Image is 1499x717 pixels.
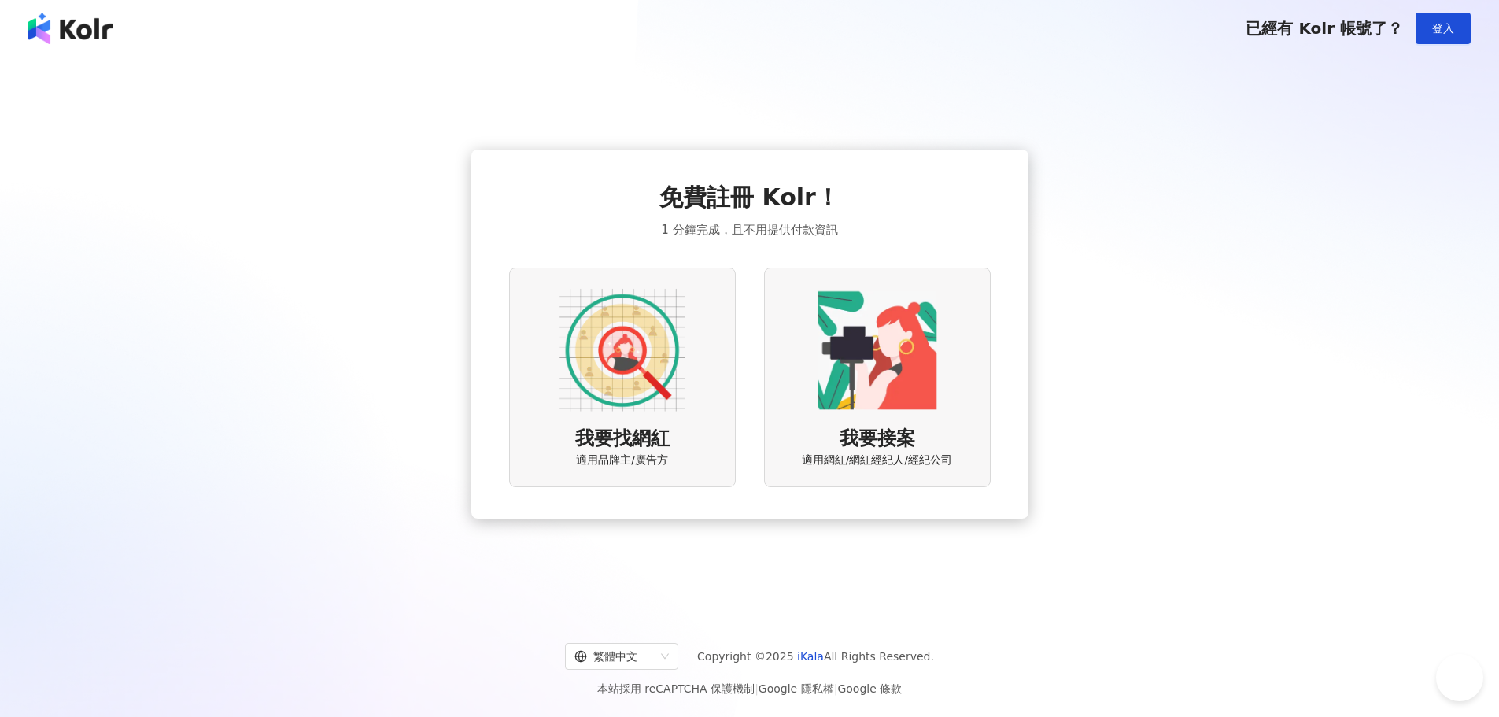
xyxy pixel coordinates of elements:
img: logo [28,13,113,44]
button: 登入 [1416,13,1471,44]
img: KOL identity option [814,287,940,413]
span: 適用網紅/網紅經紀人/經紀公司 [802,453,952,468]
a: Google 隱私權 [759,682,834,695]
span: 免費註冊 Kolr！ [659,181,840,214]
a: Google 條款 [837,682,902,695]
span: 適用品牌主/廣告方 [576,453,668,468]
span: Copyright © 2025 All Rights Reserved. [697,647,934,666]
span: 已經有 Kolr 帳號了？ [1246,19,1403,38]
img: AD identity option [559,287,685,413]
span: 我要找網紅 [575,426,670,453]
span: 本站採用 reCAPTCHA 保護機制 [597,679,902,698]
iframe: Help Scout Beacon - Open [1436,654,1483,701]
span: 登入 [1432,22,1454,35]
span: | [755,682,759,695]
span: | [834,682,838,695]
div: 繁體中文 [574,644,655,669]
span: 1 分鐘完成，且不用提供付款資訊 [661,220,837,239]
a: iKala [797,650,824,663]
span: 我要接案 [840,426,915,453]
